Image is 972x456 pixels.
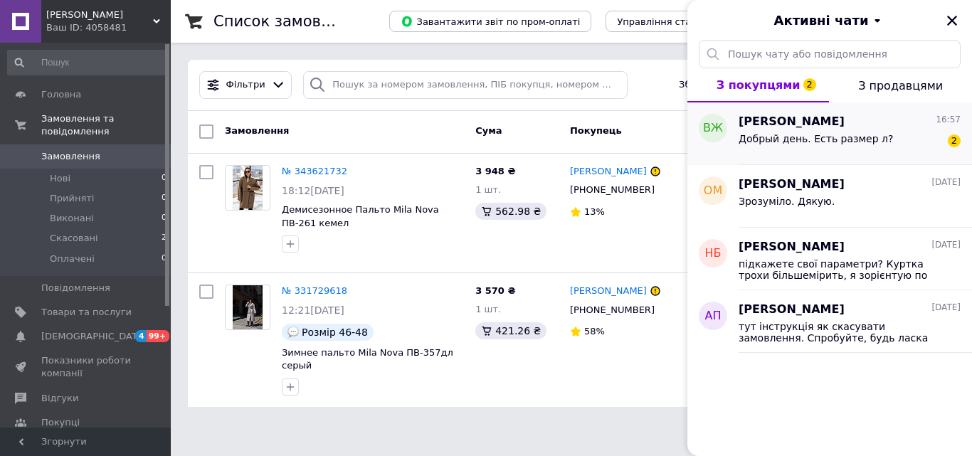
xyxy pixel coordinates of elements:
span: 12:21[DATE] [282,304,344,316]
span: Скасовані [50,232,98,245]
span: [DATE] [931,239,961,251]
span: Прийняті [50,192,94,205]
div: 421.26 ₴ [475,322,546,339]
span: підкажете свої параметри? Куртка трохи більшемірить, я зорієнтую по розміру [739,258,941,281]
span: 99+ [147,330,170,342]
span: Зрозуміло. Дякую. [739,196,835,207]
a: Зимнее пальто Mila Nova ПВ-357дл серый [282,347,453,371]
span: [DATE] [931,302,961,314]
span: [PERSON_NAME] [739,302,845,318]
button: ОМ[PERSON_NAME][DATE]Зрозуміло. Дякую. [687,165,972,228]
a: [PERSON_NAME] [570,285,647,298]
span: З покупцями [717,78,801,92]
span: [DEMOGRAPHIC_DATA] [41,330,147,343]
span: Фільтри [226,78,265,92]
span: тут інструкція як скасувати замовлення. Спробуйте, будь ласка [739,321,941,344]
span: 2 [162,232,167,245]
span: 0 [162,172,167,185]
input: Пошук [7,50,168,75]
span: Cума [475,125,502,136]
span: 2 [948,134,961,147]
span: Замовлення та повідомлення [41,112,171,138]
span: 1 шт. [475,304,501,314]
a: Фото товару [225,285,270,330]
span: АП [705,308,722,324]
img: Фото товару [233,166,263,210]
span: Повідомлення [41,282,110,295]
span: ВЖ [703,120,723,137]
span: 1 шт. [475,184,501,195]
button: Управління статусами [606,11,737,32]
span: Товари та послуги [41,306,132,319]
div: Ваш ID: 4058481 [46,21,171,34]
button: НБ[PERSON_NAME][DATE]підкажете свої параметри? Куртка трохи більшемірить, я зорієнтую по розміру [687,228,972,290]
a: № 343621732 [282,166,347,176]
span: Покупці [41,416,80,429]
a: № 331729618 [282,285,347,296]
span: Добрый день. Есть размер л? [739,133,893,144]
span: [PERSON_NAME] [739,239,845,255]
span: Активні чати [773,11,868,30]
input: Пошук за номером замовлення, ПІБ покупця, номером телефону, Email, номером накладної [303,71,628,99]
div: [PHONE_NUMBER] [567,301,657,319]
a: [PERSON_NAME] [570,165,647,179]
a: Демисезонное Пальто Mila Nova ПВ-261 кемел [282,204,439,228]
span: 0 [162,212,167,225]
span: 13% [584,206,605,217]
button: ВЖ[PERSON_NAME]16:57Добрый день. Есть размер л?2 [687,102,972,165]
button: Активні чати [727,11,932,30]
a: Фото товару [225,165,270,211]
div: 562.98 ₴ [475,203,546,220]
span: Завантажити звіт по пром-оплаті [401,15,580,28]
span: Відгуки [41,392,78,405]
span: Покупець [570,125,622,136]
span: Збережені фільтри: [679,78,776,92]
span: З продавцями [858,79,943,92]
button: Завантажити звіт по пром-оплаті [389,11,591,32]
span: ОМ [704,183,722,199]
span: Виконані [50,212,94,225]
img: :speech_balloon: [287,327,299,338]
span: 18:12[DATE] [282,185,344,196]
button: З продавцями [829,68,972,102]
button: Закрити [944,12,961,29]
span: [PERSON_NAME] [739,176,845,193]
span: 0 [162,253,167,265]
div: [PHONE_NUMBER] [567,181,657,199]
span: Замовлення [41,150,100,163]
span: НБ [704,245,721,262]
button: З покупцями2 [687,68,829,102]
span: Управління статусами [617,16,726,27]
span: Показники роботи компанії [41,354,132,380]
input: Пошук чату або повідомлення [699,40,961,68]
span: Нові [50,172,70,185]
span: Оплачені [50,253,95,265]
span: 2 [803,78,816,91]
span: 3 570 ₴ [475,285,515,296]
img: Фото товару [233,285,263,329]
span: 0 [162,192,167,205]
button: АП[PERSON_NAME][DATE]тут інструкція як скасувати замовлення. Спробуйте, будь ласка [687,290,972,353]
span: Замовлення [225,125,289,136]
h1: Список замовлень [213,13,358,30]
span: Головна [41,88,81,101]
span: 4 [135,330,147,342]
span: MILA NOVA [46,9,153,21]
span: 16:57 [936,114,961,126]
span: 3 948 ₴ [475,166,515,176]
span: [DATE] [931,176,961,189]
span: Розмір 46-48 [302,327,368,338]
span: 58% [584,326,605,336]
span: [PERSON_NAME] [739,114,845,130]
